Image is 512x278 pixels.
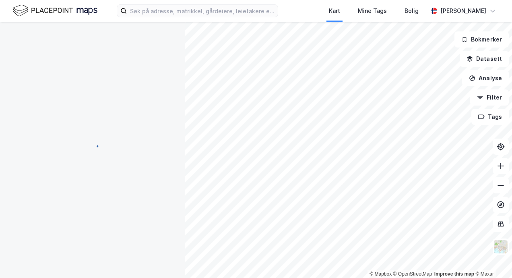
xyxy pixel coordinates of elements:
div: Kart [329,6,340,16]
img: spinner.a6d8c91a73a9ac5275cf975e30b51cfb.svg [86,139,99,151]
div: Bolig [405,6,419,16]
button: Filter [470,89,509,106]
button: Analyse [462,70,509,86]
a: Improve this map [434,271,474,277]
img: logo.f888ab2527a4732fd821a326f86c7f29.svg [13,4,97,18]
a: OpenStreetMap [393,271,432,277]
img: Z [493,239,508,254]
iframe: Chat Widget [472,239,512,278]
button: Tags [471,109,509,125]
a: Mapbox [370,271,392,277]
button: Datasett [460,51,509,67]
div: Kontrollprogram for chat [472,239,512,278]
div: [PERSON_NAME] [440,6,486,16]
div: Mine Tags [358,6,387,16]
input: Søk på adresse, matrikkel, gårdeiere, leietakere eller personer [127,5,278,17]
button: Bokmerker [454,31,509,48]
